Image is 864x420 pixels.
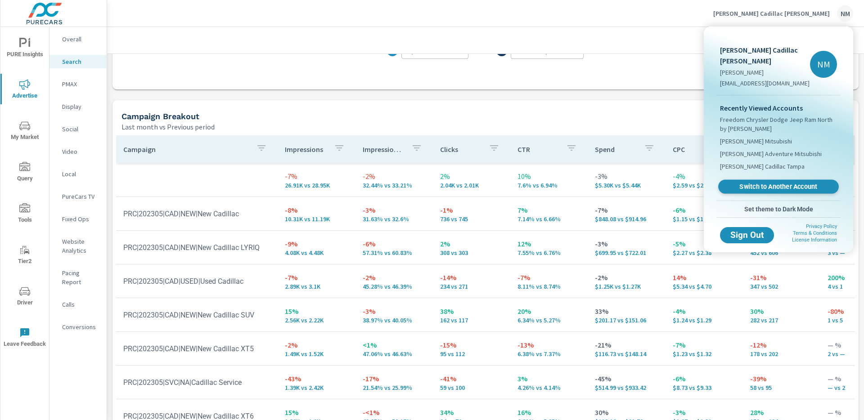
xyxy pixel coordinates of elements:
a: Switch to Another Account [718,180,839,194]
a: Privacy Policy [806,223,837,229]
p: [EMAIL_ADDRESS][DOMAIN_NAME] [720,79,810,88]
div: NM [810,51,837,78]
span: [PERSON_NAME] Mitsubishi [720,137,792,146]
span: Freedom Chrysler Dodge Jeep Ram North by [PERSON_NAME] [720,115,837,133]
span: Sign Out [727,231,767,239]
span: [PERSON_NAME] Cadillac Tampa [720,162,805,171]
span: [PERSON_NAME] Adventure Mitsubishi [720,149,822,158]
p: [PERSON_NAME] [720,68,810,77]
p: Recently Viewed Accounts [720,103,837,113]
span: Set theme to Dark Mode [720,205,837,213]
span: Switch to Another Account [723,183,833,191]
button: Sign Out [720,227,774,243]
p: [PERSON_NAME] Cadillac [PERSON_NAME] [720,45,810,66]
a: Terms & Conditions [793,230,837,236]
a: License Information [792,237,837,243]
button: Set theme to Dark Mode [716,201,841,217]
